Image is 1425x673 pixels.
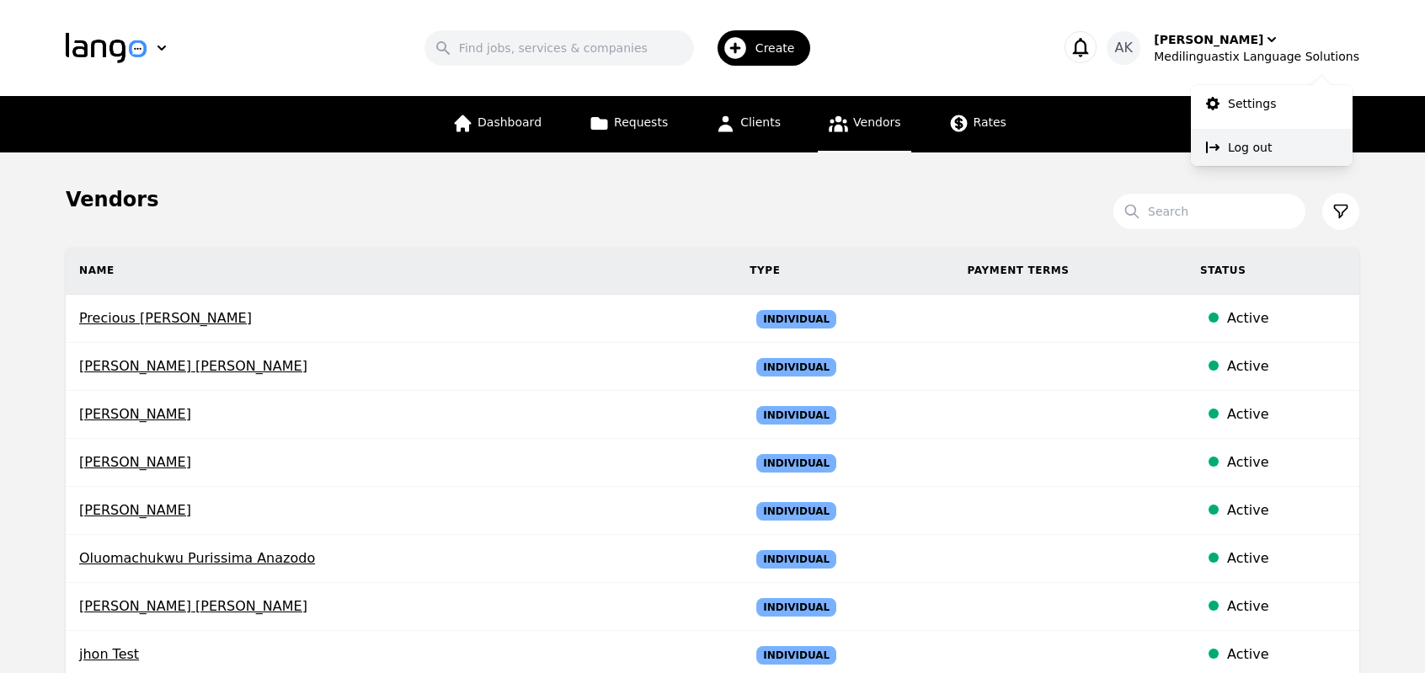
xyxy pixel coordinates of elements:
span: Dashboard [478,115,542,129]
button: AK[PERSON_NAME]Medilinguastix Language Solutions [1107,31,1359,65]
img: Logo [66,33,147,63]
div: Active [1227,644,1346,665]
div: Active [1227,548,1346,569]
input: Search [1113,194,1305,229]
a: Vendors [818,96,910,152]
span: [PERSON_NAME] [PERSON_NAME] [79,356,723,377]
input: Find jobs, services & companies [424,30,694,66]
p: Settings [1228,95,1276,112]
span: Rates [974,115,1006,129]
a: Clients [705,96,791,152]
button: Filter [1322,193,1359,230]
span: Individual [756,598,836,617]
div: Medilinguastix Language Solutions [1154,48,1359,65]
button: Create [694,24,821,72]
th: Status [1187,247,1359,295]
span: Individual [756,502,836,521]
span: Precious [PERSON_NAME] [79,308,723,328]
span: Create [755,40,807,56]
div: Active [1227,500,1346,521]
div: Active [1227,308,1346,328]
a: Requests [579,96,678,152]
span: Individual [756,454,836,473]
span: Individual [756,358,836,377]
span: [PERSON_NAME] [79,404,723,425]
a: Rates [938,96,1017,152]
th: Type [736,247,953,295]
div: [PERSON_NAME] [1154,31,1263,48]
span: Individual [756,646,836,665]
span: [PERSON_NAME] [PERSON_NAME] [79,596,723,617]
span: Vendors [853,115,900,129]
th: Payment Terms [954,247,1187,295]
span: [PERSON_NAME] [79,500,723,521]
span: AK [1115,38,1133,58]
th: Name [66,247,736,295]
span: Clients [740,115,781,129]
div: Active [1227,596,1346,617]
h1: Vendors [66,186,158,213]
div: Active [1227,356,1346,377]
div: Active [1227,452,1346,473]
span: Requests [614,115,668,129]
span: Oluomachukwu Purissima Anazodo [79,548,723,569]
span: jhon Test [79,644,723,665]
span: Individual [756,550,836,569]
div: Active [1227,404,1346,425]
span: Individual [756,406,836,425]
span: [PERSON_NAME] [79,452,723,473]
span: Individual [756,310,836,328]
p: Log out [1228,139,1272,156]
a: Dashboard [442,96,552,152]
